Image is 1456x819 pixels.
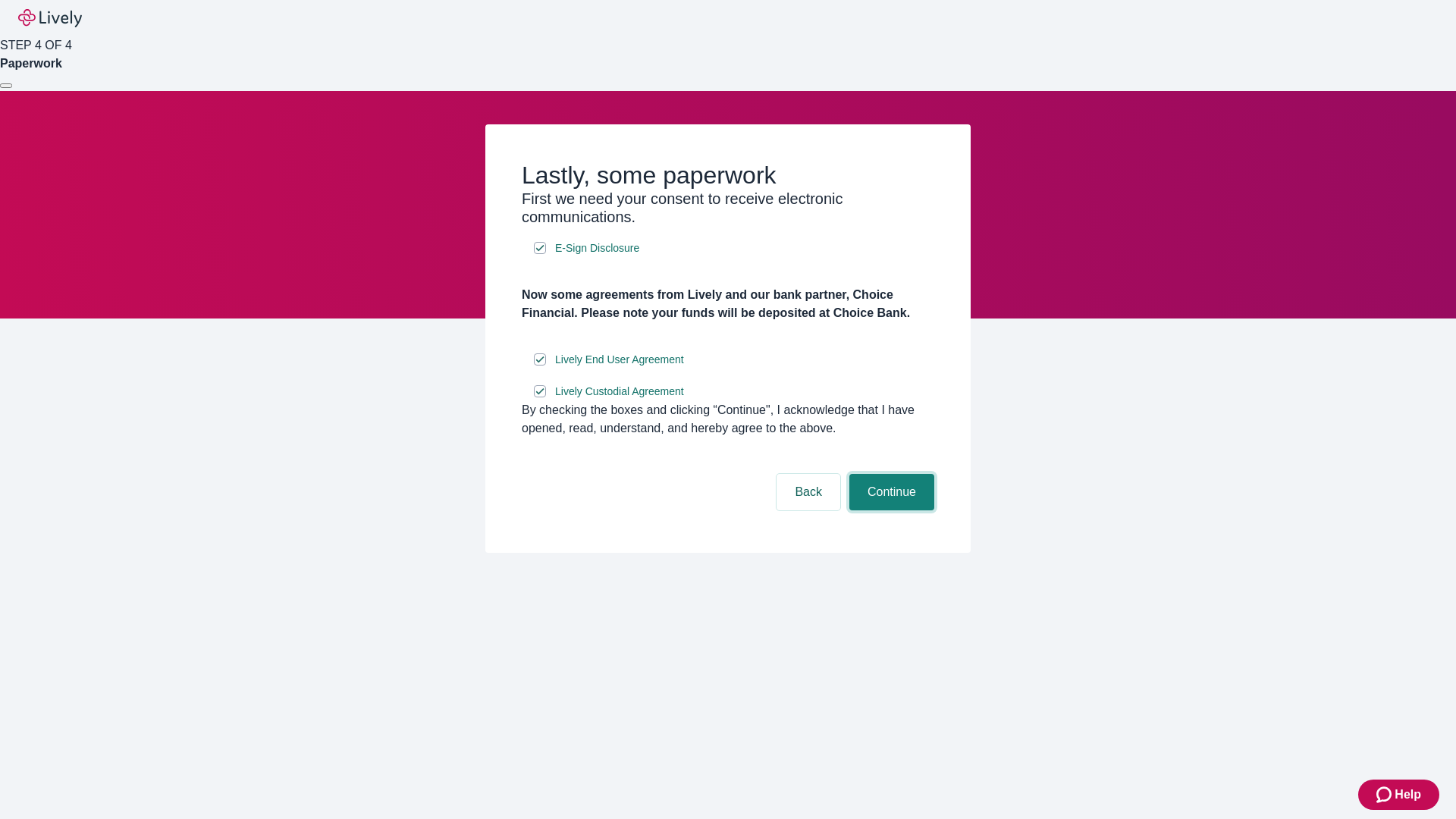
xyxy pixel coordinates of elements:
a: e-sign disclosure document [552,239,642,258]
svg: Zendesk support icon [1376,786,1395,804]
h3: First we need your consent to receive electronic communications. [522,190,934,226]
a: e-sign disclosure document [552,382,687,401]
div: By checking the boxes and clicking “Continue", I acknowledge that I have opened, read, understand... [522,401,934,438]
h2: Lastly, some paperwork [522,161,934,190]
h4: Now some agreements from Lively and our bank partner, Choice Financial. Please note your funds wi... [522,286,934,322]
img: Lively [18,9,82,27]
a: e-sign disclosure document [552,350,687,369]
button: Back [777,474,840,510]
button: Continue [849,474,934,510]
span: Lively End User Agreement [555,352,684,368]
span: Lively Custodial Agreement [555,384,684,400]
button: Zendesk support iconHelp [1358,780,1439,810]
span: E-Sign Disclosure [555,240,639,256]
span: Help [1395,786,1421,804]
